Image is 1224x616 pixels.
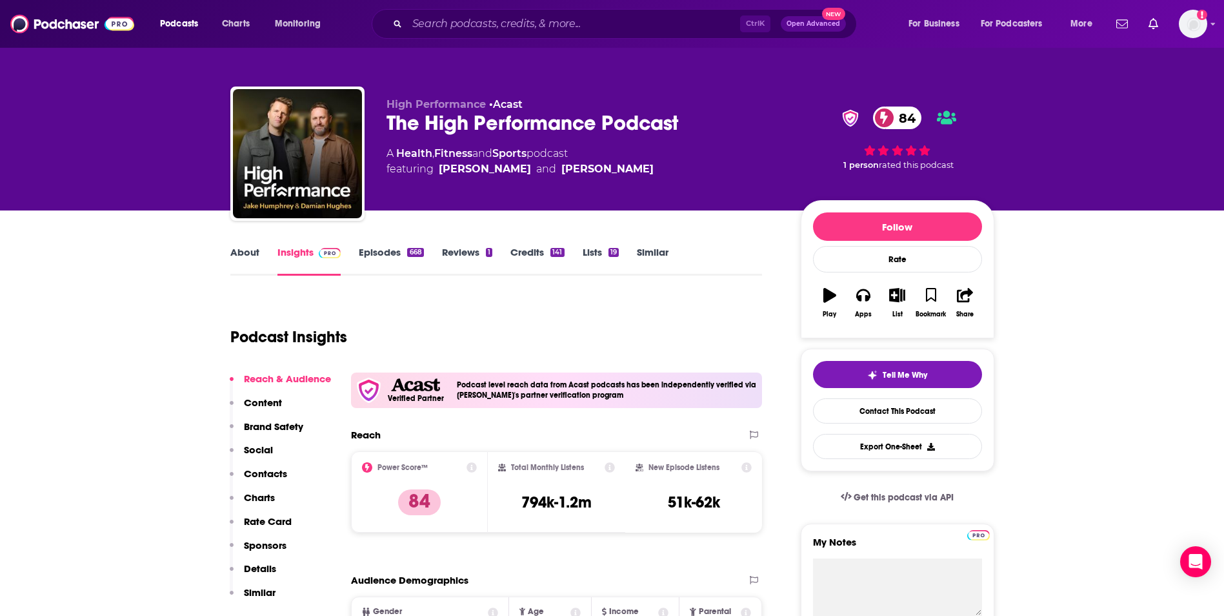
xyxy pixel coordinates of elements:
p: Sponsors [244,539,286,551]
a: Similar [637,246,668,276]
span: Charts [222,15,250,33]
a: Acast [493,98,523,110]
label: My Notes [813,536,982,559]
a: Damian Hughes [439,161,531,177]
a: Credits141 [510,246,564,276]
span: For Podcasters [981,15,1043,33]
button: Share [948,280,981,326]
div: Rate [813,246,982,272]
span: High Performance [386,98,486,110]
a: Lists19 [583,246,619,276]
button: Charts [230,491,275,515]
button: Details [230,562,276,586]
button: Follow [813,212,982,241]
a: 84 [873,107,922,129]
img: verified Badge [838,110,863,127]
div: 1 [486,248,492,257]
button: Bookmark [914,280,948,326]
img: Podchaser - Follow, Share and Rate Podcasts [10,12,134,36]
button: open menu [151,14,215,34]
p: Reach & Audience [244,373,331,385]
span: Logged in as xan.giglio [1179,10,1207,38]
a: Show notifications dropdown [1143,13,1163,35]
button: open menu [899,14,976,34]
button: Export One-Sheet [813,434,982,459]
p: Similar [244,586,276,599]
a: Charts [214,14,257,34]
a: About [230,246,259,276]
span: Age [528,608,544,616]
a: Sports [492,147,527,159]
span: and [472,147,492,159]
p: Charts [244,491,275,504]
span: featuring [386,161,654,177]
h4: Podcast level reach data from Acast podcasts has been independently verified via [PERSON_NAME]'s ... [457,380,757,400]
p: Social [244,444,273,456]
span: More [1070,15,1092,33]
div: Apps [855,311,872,318]
span: and [536,161,556,177]
h2: Reach [351,429,381,441]
span: Ctrl K [740,15,770,32]
button: Open AdvancedNew [781,16,846,32]
p: Details [244,562,276,575]
span: , [432,147,434,159]
span: Open Advanced [787,21,840,27]
button: Reach & Audience [230,373,331,396]
div: 141 [550,248,564,257]
span: rated this podcast [879,160,954,170]
a: Pro website [967,528,990,540]
svg: Add a profile image [1197,10,1207,20]
button: open menu [1061,14,1109,34]
span: • [489,98,523,110]
div: 668 [407,248,423,257]
button: Sponsors [230,539,286,563]
button: Social [230,444,273,467]
a: Health [396,147,432,159]
div: Bookmark [916,311,946,318]
a: Jake Humphrey [561,161,654,177]
a: Fitness [434,147,472,159]
img: verfied icon [356,378,381,403]
button: List [880,280,914,326]
img: Podchaser Pro [967,530,990,540]
a: Show notifications dropdown [1111,13,1133,35]
a: Contact This Podcast [813,398,982,424]
img: The High Performance Podcast [233,89,362,218]
span: Get this podcast via API [854,492,954,503]
button: open menu [972,14,1061,34]
div: Play [823,311,836,318]
input: Search podcasts, credits, & more... [407,14,740,34]
span: Tell Me Why [883,370,927,380]
button: Contacts [230,467,287,491]
h3: 51k-62k [668,493,720,512]
button: open menu [266,14,337,34]
h3: 794k-1.2m [521,493,592,512]
div: List [892,311,903,318]
p: 84 [398,489,441,515]
span: 84 [886,107,922,129]
img: User Profile [1179,10,1207,38]
button: Apps [847,280,880,326]
span: Income [609,608,639,616]
span: Gender [373,608,402,616]
span: New [822,8,845,20]
h2: Audience Demographics [351,574,468,586]
a: InsightsPodchaser Pro [277,246,341,276]
h2: Total Monthly Listens [511,463,584,472]
span: For Business [908,15,959,33]
button: Content [230,396,282,420]
h2: New Episode Listens [648,463,719,472]
div: Search podcasts, credits, & more... [384,9,869,39]
div: A podcast [386,146,654,177]
button: Show profile menu [1179,10,1207,38]
button: tell me why sparkleTell Me Why [813,361,982,388]
a: Episodes668 [359,246,423,276]
button: Rate Card [230,515,292,539]
img: tell me why sparkle [867,370,878,380]
span: Monitoring [275,15,321,33]
p: Content [244,396,282,409]
img: Podchaser Pro [319,248,341,258]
